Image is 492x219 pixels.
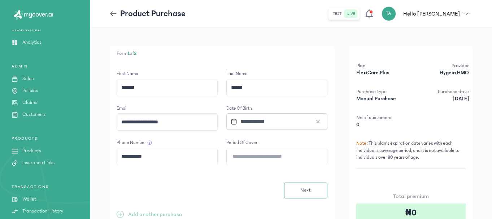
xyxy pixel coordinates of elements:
[226,105,327,112] label: Date of Birth
[413,95,469,102] p: [DATE]
[356,69,412,76] p: FlexiCare Plus
[127,51,130,56] span: 1
[22,75,34,83] p: Sales
[330,9,344,18] button: test
[117,50,327,57] p: Form of
[356,140,466,169] p: This plan's expiration date varies with each individual's coverage period, and it is not availabl...
[356,88,412,95] p: Purchase type
[300,187,311,194] span: Next
[22,99,37,106] p: Claims
[356,192,466,201] p: Total premium
[22,87,38,95] p: Policies
[22,159,55,167] p: Insurance Links
[356,95,412,102] p: Manual Purchase
[22,39,42,46] p: Analytics
[284,183,327,198] button: Next
[413,62,469,69] p: Provider
[356,121,412,128] p: 0
[356,114,412,121] p: No of customers
[22,147,41,155] p: Products
[356,141,369,146] span: Note :
[134,51,136,56] span: 2
[128,210,182,219] p: Add another purchase
[226,139,257,146] label: Period of cover
[382,6,473,21] button: TAHello [PERSON_NAME]
[120,8,186,19] p: Product Purchase
[413,88,469,95] p: Purchase date
[117,211,124,218] span: +
[403,9,460,18] p: Hello [PERSON_NAME]
[22,196,36,203] p: Wallet
[413,69,469,76] p: Hygeia HMO
[117,70,138,78] label: First Name
[356,62,412,69] p: Plan
[117,139,146,146] label: Phone Number
[226,70,248,78] label: Last Name
[228,114,321,129] input: Datepicker input
[382,6,396,21] div: TA
[344,9,358,18] button: live
[117,210,182,219] button: +Add another purchase
[22,111,45,118] p: Customers
[22,207,63,215] p: Transaction History
[117,105,127,112] label: Email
